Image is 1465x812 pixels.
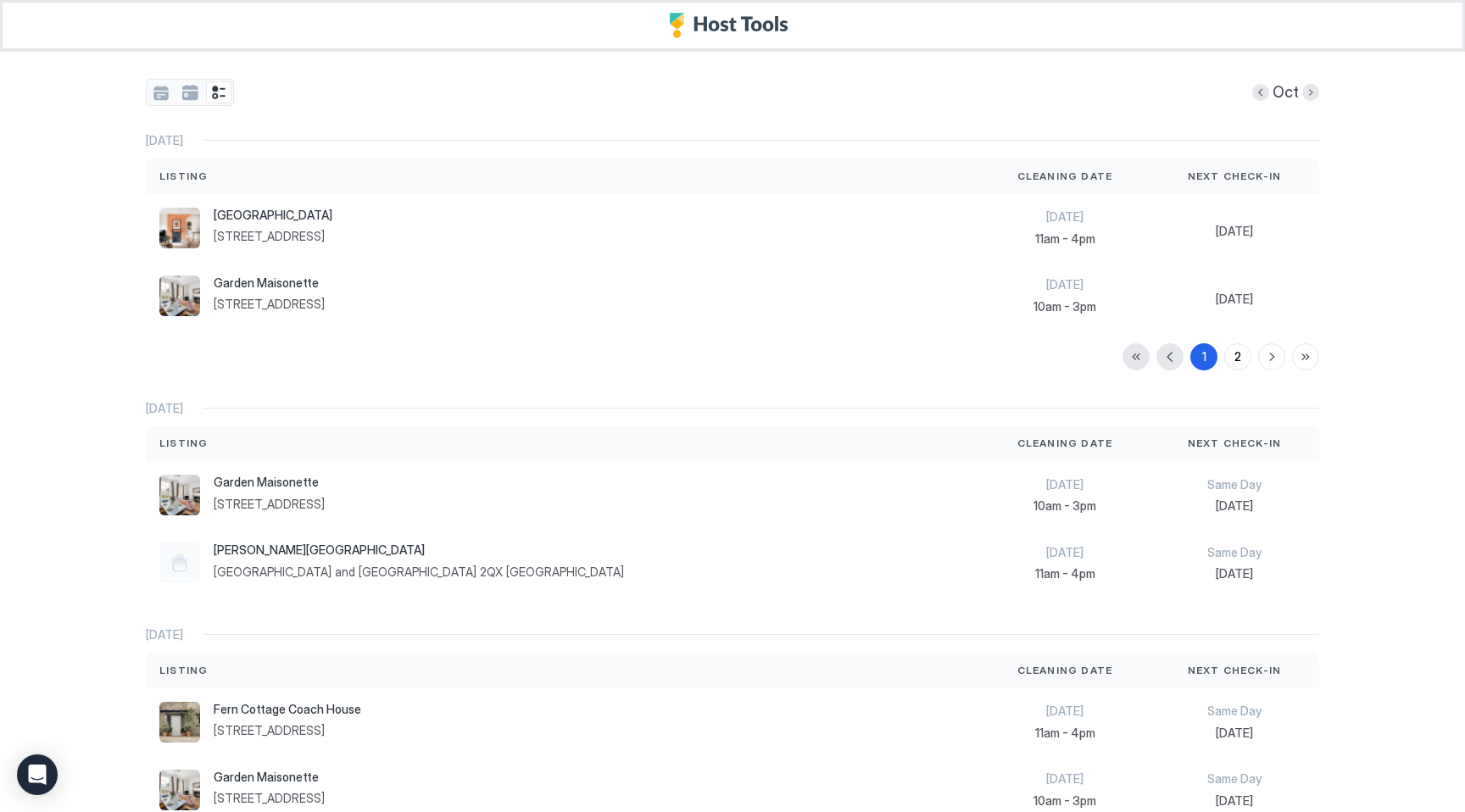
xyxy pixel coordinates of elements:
span: 11am - 4pm [994,566,1136,581]
span: [DATE] [994,477,1136,492]
span: [DATE] [994,545,1136,560]
button: Next month [1302,84,1319,101]
span: [GEOGRAPHIC_DATA] [214,208,332,223]
div: listing image [159,702,200,742]
span: Next Check-In [1188,663,1282,678]
span: 10am - 3pm [994,299,1136,314]
span: [DATE] [1163,566,1306,581]
span: [STREET_ADDRESS] [214,497,325,512]
span: 10am - 3pm [994,793,1136,809]
span: Fern Cottage Coach House [214,702,361,717]
span: [DATE] [994,277,1136,292]
span: Same Day [1163,704,1306,719]
span: [DATE] [1163,726,1306,741]
span: [GEOGRAPHIC_DATA] and [GEOGRAPHIC_DATA] 2QX [GEOGRAPHIC_DATA] [214,565,624,580]
span: [DATE] [1163,292,1306,307]
span: [DATE] [146,401,183,416]
div: tab-group [146,79,234,106]
span: 11am - 4pm [994,726,1136,741]
span: [PERSON_NAME][GEOGRAPHIC_DATA] [214,542,624,558]
button: Previous month [1252,84,1269,101]
span: 11am - 4pm [994,231,1136,247]
div: listing image [159,208,200,248]
div: listing image [159,275,200,316]
span: Cleaning Date [1017,663,1113,678]
div: listing image [159,475,200,515]
span: [STREET_ADDRESS] [214,791,325,806]
span: Listing [159,436,208,451]
span: Cleaning Date [1017,169,1113,184]
span: [DATE] [994,209,1136,225]
span: [DATE] [1163,224,1306,239]
span: [DATE] [1163,793,1306,809]
div: listing image [159,770,200,810]
span: [DATE] [146,133,183,148]
span: Garden Maisonette [214,770,325,785]
span: 10am - 3pm [994,498,1136,514]
span: Same Day [1163,545,1306,560]
span: [DATE] [146,627,183,642]
span: [STREET_ADDRESS] [214,229,332,244]
span: [STREET_ADDRESS] [214,297,325,312]
span: [DATE] [1163,498,1306,514]
span: Listing [159,663,208,678]
span: [DATE] [994,704,1136,719]
span: Next Check-In [1188,169,1282,184]
span: [STREET_ADDRESS] [214,723,361,738]
span: Same Day [1163,771,1306,787]
span: [DATE] [994,771,1136,787]
div: Open Intercom Messenger [17,754,58,795]
span: Next Check-In [1188,436,1282,451]
button: 2 [1224,343,1251,370]
button: 1 [1190,343,1217,370]
span: Cleaning Date [1017,436,1113,451]
span: Garden Maisonette [214,475,325,490]
div: 2 [1234,348,1241,365]
span: Same Day [1163,477,1306,492]
div: 1 [1202,348,1206,365]
span: Oct [1273,83,1299,103]
span: Garden Maisonette [214,275,325,291]
span: Listing [159,169,208,184]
